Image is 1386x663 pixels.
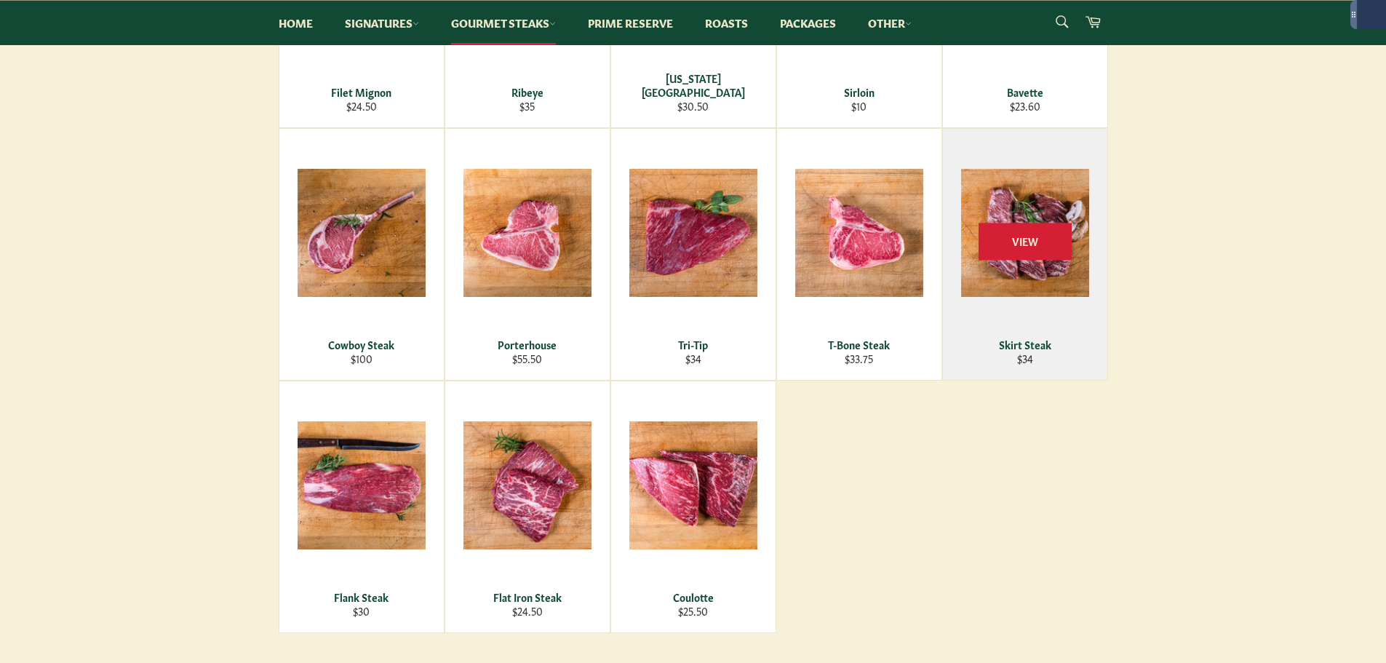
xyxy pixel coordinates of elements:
div: $25.50 [620,604,766,618]
div: $100 [288,352,434,365]
a: Flat Iron Steak Flat Iron Steak $24.50 [445,381,610,633]
div: Flat Iron Steak [454,590,600,604]
img: Flank Steak [298,421,426,549]
div: $24.50 [288,99,434,113]
img: Coulotte [629,421,757,549]
div: Ribeye [454,85,600,99]
div: Sirloin [786,85,932,99]
div: Filet Mignon [288,85,434,99]
a: Gourmet Steaks [437,1,570,45]
div: $30 [288,604,434,618]
div: $24.50 [454,604,600,618]
div: $33.75 [786,352,932,365]
span: View [979,223,1072,260]
div: $23.60 [952,99,1098,113]
a: Prime Reserve [573,1,688,45]
div: Skirt Steak [952,338,1098,352]
a: Porterhouse Porterhouse $55.50 [445,128,610,381]
div: $10 [786,99,932,113]
a: Packages [765,1,851,45]
img: Flat Iron Steak [463,421,592,549]
a: Tri-Tip Tri-Tip $34 [610,128,776,381]
div: Bavette [952,85,1098,99]
div: Porterhouse [454,338,600,352]
a: Skirt Steak Skirt Steak $34 View [942,128,1108,381]
div: [US_STATE][GEOGRAPHIC_DATA] [620,71,766,100]
div: Coulotte [620,590,766,604]
a: Cowboy Steak Cowboy Steak $100 [279,128,445,381]
div: T-Bone Steak [786,338,932,352]
a: Home [264,1,327,45]
a: Roasts [690,1,762,45]
div: Tri-Tip [620,338,766,352]
img: Tri-Tip [629,169,757,297]
img: Cowboy Steak [298,169,426,297]
a: Flank Steak Flank Steak $30 [279,381,445,633]
div: Flank Steak [288,590,434,604]
a: Coulotte Coulotte $25.50 [610,381,776,633]
div: $35 [454,99,600,113]
img: T-Bone Steak [795,169,923,297]
a: Other [853,1,926,45]
div: $30.50 [620,99,766,113]
div: Cowboy Steak [288,338,434,352]
div: $34 [620,352,766,365]
img: Porterhouse [463,169,592,297]
div: $55.50 [454,352,600,365]
a: T-Bone Steak T-Bone Steak $33.75 [776,128,942,381]
a: Signatures [330,1,434,45]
